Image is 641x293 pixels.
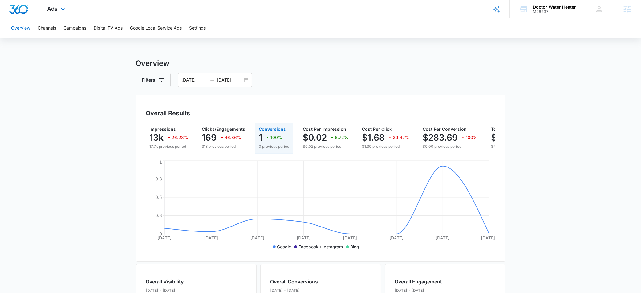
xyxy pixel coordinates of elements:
[146,109,190,118] h3: Overall Results
[150,126,176,132] span: Impressions
[202,144,245,149] p: 318 previous period
[217,77,243,83] input: End date
[47,6,58,12] span: Ads
[335,135,349,140] p: 6.72%
[189,18,206,38] button: Settings
[481,235,495,240] tspan: [DATE]
[491,126,517,132] span: Total Spend
[350,243,359,250] p: Bing
[362,133,385,142] p: $1.68
[491,144,549,149] p: $412.29 previous period
[270,278,318,285] h2: Overall Conversions
[303,144,349,149] p: $0.02 previous period
[271,135,282,140] p: 100%
[182,77,207,83] input: Start date
[259,144,290,149] p: 0 previous period
[38,18,56,38] button: Channels
[466,135,478,140] p: 100%
[393,135,409,140] p: 29.47%
[259,126,286,132] span: Conversions
[395,278,442,285] h2: Overall Engagement
[155,176,162,181] tspan: 0.8
[155,195,162,200] tspan: 0.5
[343,235,357,240] tspan: [DATE]
[303,126,347,132] span: Cost Per Impression
[423,144,478,149] p: $0.00 previous period
[250,235,264,240] tspan: [DATE]
[259,133,263,142] p: 1
[136,58,505,69] h3: Overview
[157,235,172,240] tspan: [DATE]
[362,144,409,149] p: $1.30 previous period
[423,126,467,132] span: Cost Per Conversion
[202,133,217,142] p: 169
[533,5,576,10] div: account name
[146,278,201,285] h2: Overall Visibility
[202,126,245,132] span: Clicks/Engagements
[159,231,162,236] tspan: 0
[303,133,327,142] p: $0.02
[172,135,189,140] p: 26.23%
[11,18,30,38] button: Overview
[225,135,241,140] p: 46.86%
[150,144,189,149] p: 17.7k previous period
[210,78,215,82] span: swap-right
[277,243,291,250] p: Google
[362,126,392,132] span: Cost Per Click
[155,213,162,218] tspan: 0.3
[159,159,162,165] tspan: 1
[298,243,343,250] p: Facebook / Instagram
[130,18,182,38] button: Google Local Service Ads
[210,78,215,82] span: to
[63,18,86,38] button: Campaigns
[204,235,218,240] tspan: [DATE]
[436,235,450,240] tspan: [DATE]
[533,10,576,14] div: account id
[389,235,403,240] tspan: [DATE]
[150,133,164,142] p: 13k
[491,133,526,142] p: $283.69
[94,18,123,38] button: Digital TV Ads
[423,133,458,142] p: $283.69
[136,73,171,87] button: Filters
[296,235,310,240] tspan: [DATE]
